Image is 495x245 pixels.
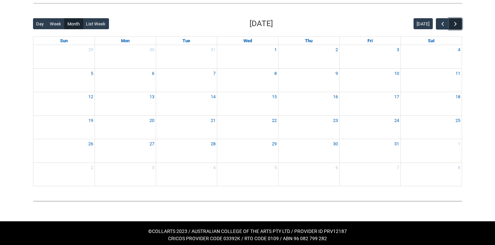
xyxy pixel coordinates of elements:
td: Go to January 8, 2025 [217,68,278,92]
button: Previous Month [436,18,449,30]
a: Go to January 15, 2025 [271,92,278,102]
a: Sunday [59,37,69,45]
td: Go to January 22, 2025 [217,115,278,139]
td: Go to February 4, 2025 [156,163,217,186]
td: Go to January 9, 2025 [278,68,339,92]
td: Go to January 25, 2025 [400,115,462,139]
a: Go to January 18, 2025 [454,92,462,102]
a: Thursday [304,37,314,45]
td: Go to January 19, 2025 [33,115,95,139]
a: Go to January 19, 2025 [87,116,95,125]
td: Go to January 14, 2025 [156,92,217,116]
td: Go to February 1, 2025 [400,139,462,163]
a: Go to January 27, 2025 [148,139,156,149]
td: Go to January 12, 2025 [33,92,95,116]
button: Week [47,18,65,29]
a: Go to January 30, 2025 [332,139,339,149]
td: Go to January 31, 2025 [339,139,400,163]
td: Go to January 5, 2025 [33,68,95,92]
td: Go to January 11, 2025 [400,68,462,92]
a: Go to February 4, 2025 [212,163,217,172]
td: Go to January 21, 2025 [156,115,217,139]
a: Go to January 22, 2025 [271,116,278,125]
td: Go to February 5, 2025 [217,163,278,186]
a: Go to January 5, 2025 [89,69,95,78]
td: Go to December 29, 2024 [33,45,95,68]
td: Go to January 3, 2025 [339,45,400,68]
td: Go to January 20, 2025 [95,115,156,139]
a: Go to January 17, 2025 [393,92,400,102]
a: Go to January 26, 2025 [87,139,95,149]
td: Go to January 2, 2025 [278,45,339,68]
a: Go to January 10, 2025 [393,69,400,78]
a: Go to January 4, 2025 [456,45,462,55]
a: Monday [120,37,131,45]
a: Go to January 25, 2025 [454,116,462,125]
td: Go to December 31, 2024 [156,45,217,68]
td: Go to January 7, 2025 [156,68,217,92]
a: Go to January 23, 2025 [332,116,339,125]
h2: [DATE] [250,18,273,30]
td: Go to January 24, 2025 [339,115,400,139]
a: Go to January 9, 2025 [334,69,339,78]
td: Go to January 26, 2025 [33,139,95,163]
a: Go to February 7, 2025 [395,163,400,172]
a: Go to February 6, 2025 [334,163,339,172]
button: Day [33,18,47,29]
td: Go to January 23, 2025 [278,115,339,139]
a: Go to January 29, 2025 [271,139,278,149]
td: Go to January 17, 2025 [339,92,400,116]
td: Go to February 3, 2025 [95,163,156,186]
td: Go to January 27, 2025 [95,139,156,163]
td: Go to January 18, 2025 [400,92,462,116]
img: REDU_GREY_LINE [33,197,462,204]
td: Go to January 1, 2025 [217,45,278,68]
td: Go to January 10, 2025 [339,68,400,92]
a: Saturday [427,37,436,45]
td: Go to January 6, 2025 [95,68,156,92]
td: Go to January 16, 2025 [278,92,339,116]
a: Go to January 21, 2025 [209,116,217,125]
a: Go to January 14, 2025 [209,92,217,102]
button: Next Month [449,18,462,30]
a: Go to January 1, 2025 [273,45,278,55]
a: Go to January 8, 2025 [273,69,278,78]
a: Wednesday [242,37,253,45]
button: [DATE] [414,18,433,29]
td: Go to December 30, 2024 [95,45,156,68]
td: Go to January 4, 2025 [400,45,462,68]
td: Go to January 15, 2025 [217,92,278,116]
a: Tuesday [181,37,191,45]
a: Friday [366,37,374,45]
a: Go to December 29, 2024 [87,45,95,55]
a: Go to January 7, 2025 [212,69,217,78]
a: Go to January 24, 2025 [393,116,400,125]
a: Go to January 20, 2025 [148,116,156,125]
td: Go to January 29, 2025 [217,139,278,163]
td: Go to January 28, 2025 [156,139,217,163]
td: Go to February 8, 2025 [400,163,462,186]
a: Go to December 31, 2024 [209,45,217,55]
td: Go to January 30, 2025 [278,139,339,163]
a: Go to January 2, 2025 [334,45,339,55]
a: Go to January 12, 2025 [87,92,95,102]
a: Go to February 5, 2025 [273,163,278,172]
a: Go to February 8, 2025 [456,163,462,172]
a: Go to January 16, 2025 [332,92,339,102]
a: Go to February 3, 2025 [151,163,156,172]
a: Go to February 1, 2025 [456,139,462,149]
td: Go to January 13, 2025 [95,92,156,116]
a: Go to January 13, 2025 [148,92,156,102]
td: Go to February 6, 2025 [278,163,339,186]
button: List Week [83,18,109,29]
a: Go to January 3, 2025 [395,45,400,55]
a: Go to January 11, 2025 [454,69,462,78]
td: Go to February 2, 2025 [33,163,95,186]
a: Go to February 2, 2025 [89,163,95,172]
td: Go to February 7, 2025 [339,163,400,186]
a: Go to January 31, 2025 [393,139,400,149]
a: Go to December 30, 2024 [148,45,156,55]
button: Month [64,18,83,29]
a: Go to January 28, 2025 [209,139,217,149]
a: Go to January 6, 2025 [151,69,156,78]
